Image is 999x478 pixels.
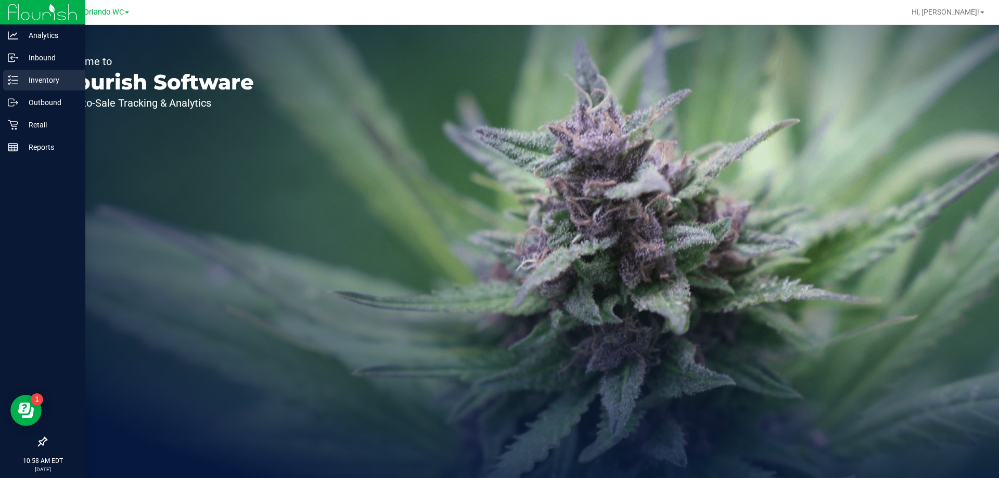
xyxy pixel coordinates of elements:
[18,96,81,109] p: Outbound
[56,98,254,108] p: Seed-to-Sale Tracking & Analytics
[18,141,81,153] p: Reports
[18,29,81,42] p: Analytics
[912,8,979,16] span: Hi, [PERSON_NAME]!
[10,395,42,426] iframe: Resource center
[56,56,254,67] p: Welcome to
[31,393,43,406] iframe: Resource center unread badge
[8,142,18,152] inline-svg: Reports
[18,119,81,131] p: Retail
[56,72,254,93] p: Flourish Software
[8,30,18,41] inline-svg: Analytics
[8,53,18,63] inline-svg: Inbound
[8,120,18,130] inline-svg: Retail
[5,456,81,466] p: 10:58 AM EDT
[18,51,81,64] p: Inbound
[5,466,81,473] p: [DATE]
[84,8,124,17] span: Orlando WC
[8,75,18,85] inline-svg: Inventory
[18,74,81,86] p: Inventory
[8,97,18,108] inline-svg: Outbound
